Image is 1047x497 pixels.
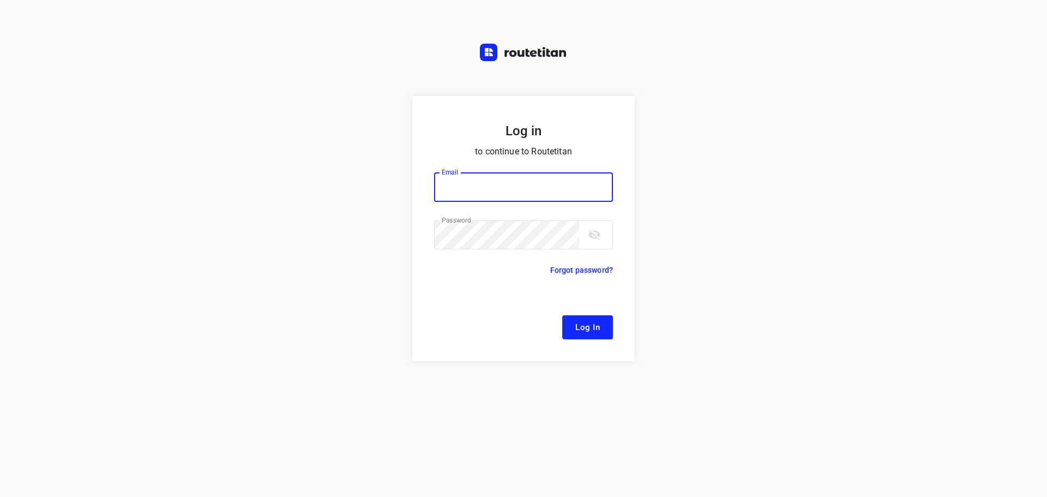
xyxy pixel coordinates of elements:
p: Forgot password? [550,264,613,277]
img: Routetitan [480,44,567,61]
button: toggle password visibility [583,224,605,245]
button: Log In [562,315,613,339]
h5: Log in [434,122,613,140]
p: to continue to Routetitan [434,144,613,159]
span: Log In [575,320,600,334]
